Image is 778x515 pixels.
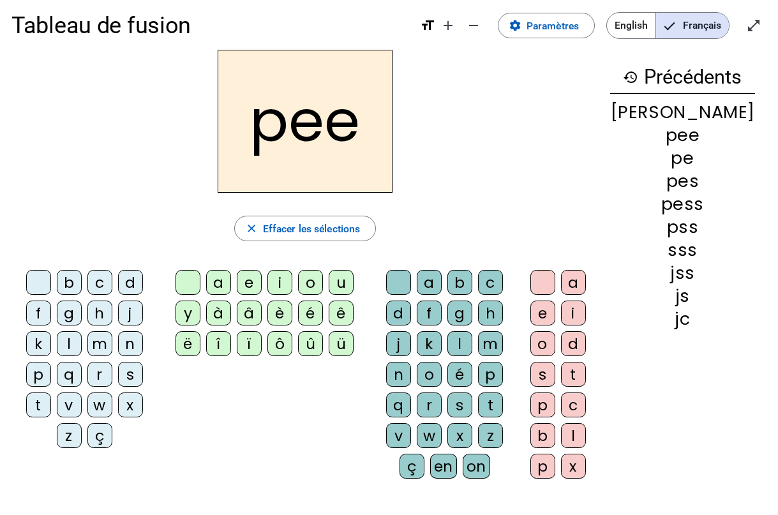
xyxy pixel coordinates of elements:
[87,392,112,417] div: w
[447,331,472,356] div: l
[400,454,424,479] div: ç
[530,423,555,448] div: b
[746,18,761,33] mat-icon: open_in_full
[610,264,755,281] div: jss
[509,19,521,32] mat-icon: settings
[610,149,755,167] div: pe
[447,423,472,448] div: x
[561,270,586,295] div: a
[527,17,579,34] span: Paramètres
[118,392,143,417] div: x
[610,103,755,121] div: [PERSON_NAME]
[610,241,755,258] div: sss
[11,3,408,49] h1: Tableau de fusion
[206,301,231,325] div: à
[206,331,231,356] div: î
[610,61,755,94] h3: Précédents
[237,270,262,295] div: e
[234,216,377,241] button: Effacer les sélections
[461,13,486,38] button: Diminuer la taille de la police
[466,18,481,33] mat-icon: remove
[57,301,82,325] div: g
[447,392,472,417] div: s
[435,13,461,38] button: Augmenter la taille de la police
[417,392,442,417] div: r
[623,70,638,85] mat-icon: history
[478,362,503,387] div: p
[530,301,555,325] div: e
[610,172,755,190] div: pes
[478,423,503,448] div: z
[206,270,231,295] div: a
[561,423,586,448] div: l
[478,301,503,325] div: h
[87,331,112,356] div: m
[656,13,729,38] span: Français
[218,50,393,193] h2: pee
[386,423,411,448] div: v
[329,331,354,356] div: ü
[386,392,411,417] div: q
[610,310,755,327] div: jc
[610,218,755,235] div: pss
[26,331,51,356] div: k
[298,331,323,356] div: û
[561,362,586,387] div: t
[176,331,200,356] div: ë
[87,362,112,387] div: r
[417,301,442,325] div: f
[478,331,503,356] div: m
[245,222,258,235] mat-icon: close
[447,270,472,295] div: b
[57,423,82,448] div: z
[420,18,435,33] mat-icon: format_size
[447,301,472,325] div: g
[87,270,112,295] div: c
[57,270,82,295] div: b
[530,362,555,387] div: s
[530,454,555,479] div: p
[478,392,503,417] div: t
[530,392,555,417] div: p
[329,301,354,325] div: ê
[118,362,143,387] div: s
[478,270,503,295] div: c
[430,454,457,479] div: en
[57,331,82,356] div: l
[561,454,586,479] div: x
[741,13,767,38] button: Entrer en plein écran
[87,301,112,325] div: h
[26,362,51,387] div: p
[417,270,442,295] div: a
[417,362,442,387] div: o
[263,220,360,237] span: Effacer les sélections
[267,331,292,356] div: ô
[463,454,490,479] div: on
[417,331,442,356] div: k
[329,270,354,295] div: u
[118,331,143,356] div: n
[267,301,292,325] div: è
[118,270,143,295] div: d
[386,362,411,387] div: n
[237,331,262,356] div: ï
[606,12,729,39] mat-button-toggle-group: Language selection
[237,301,262,325] div: â
[417,423,442,448] div: w
[498,13,595,38] button: Paramètres
[440,18,456,33] mat-icon: add
[298,301,323,325] div: é
[530,331,555,356] div: o
[118,301,143,325] div: j
[447,362,472,387] div: é
[610,195,755,213] div: pess
[57,392,82,417] div: v
[298,270,323,295] div: o
[386,331,411,356] div: j
[561,331,586,356] div: d
[57,362,82,387] div: q
[610,126,755,144] div: pee
[561,301,586,325] div: i
[176,301,200,325] div: y
[561,392,586,417] div: c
